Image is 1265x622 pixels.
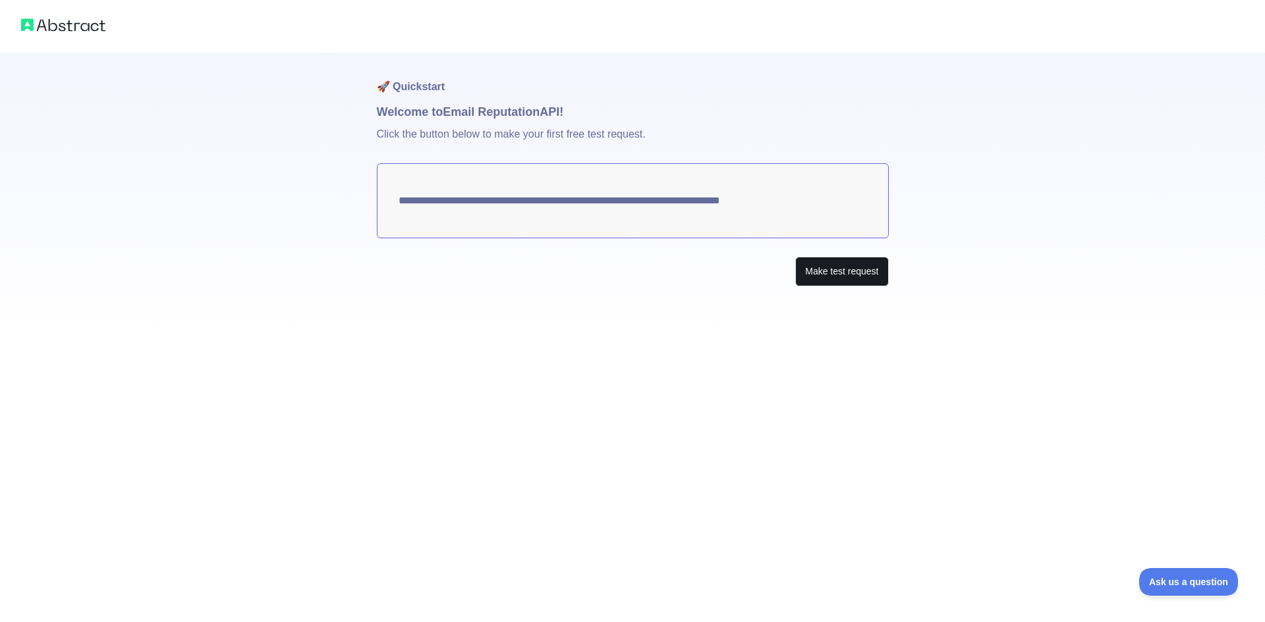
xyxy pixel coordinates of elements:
[1139,568,1239,596] iframe: Toggle Customer Support
[21,16,105,34] img: Abstract logo
[377,103,889,121] h1: Welcome to Email Reputation API!
[377,53,889,103] h1: 🚀 Quickstart
[795,257,888,286] button: Make test request
[377,121,889,163] p: Click the button below to make your first free test request.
